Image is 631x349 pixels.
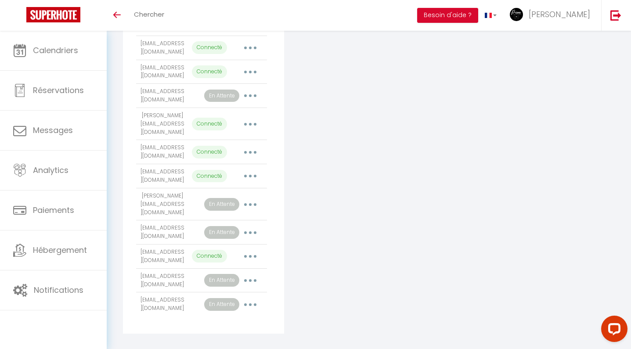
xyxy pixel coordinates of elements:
[610,10,621,21] img: logout
[33,125,73,136] span: Messages
[26,7,80,22] img: Super Booking
[192,41,227,54] p: Connecté
[417,8,478,23] button: Besoin d'aide ?
[134,10,164,19] span: Chercher
[136,268,188,292] td: [EMAIL_ADDRESS][DOMAIN_NAME]
[192,118,227,130] p: Connecté
[192,250,227,263] p: Connecté
[136,220,188,245] td: [EMAIL_ADDRESS][DOMAIN_NAME]
[192,146,227,158] p: Connecté
[33,245,87,255] span: Hébergement
[192,170,227,183] p: Connecté
[510,8,523,21] img: ...
[192,65,227,78] p: Connecté
[136,84,188,108] td: [EMAIL_ADDRESS][DOMAIN_NAME]
[33,85,84,96] span: Réservations
[136,60,188,84] td: [EMAIL_ADDRESS][DOMAIN_NAME]
[204,198,239,211] p: En Attente
[136,108,188,140] td: [PERSON_NAME][EMAIL_ADDRESS][DOMAIN_NAME]
[136,292,188,317] td: [EMAIL_ADDRESS][DOMAIN_NAME]
[204,90,239,102] p: En Attente
[204,226,239,239] p: En Attente
[204,298,239,311] p: En Attente
[136,245,188,269] td: [EMAIL_ADDRESS][DOMAIN_NAME]
[34,284,83,295] span: Notifications
[136,140,188,164] td: [EMAIL_ADDRESS][DOMAIN_NAME]
[136,164,188,188] td: [EMAIL_ADDRESS][DOMAIN_NAME]
[204,274,239,287] p: En Attente
[33,205,74,216] span: Paiements
[136,36,188,60] td: [EMAIL_ADDRESS][DOMAIN_NAME]
[33,165,69,176] span: Analytics
[594,312,631,349] iframe: LiveChat chat widget
[33,45,78,56] span: Calendriers
[136,188,188,220] td: [PERSON_NAME][EMAIL_ADDRESS][DOMAIN_NAME]
[529,9,590,20] span: [PERSON_NAME]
